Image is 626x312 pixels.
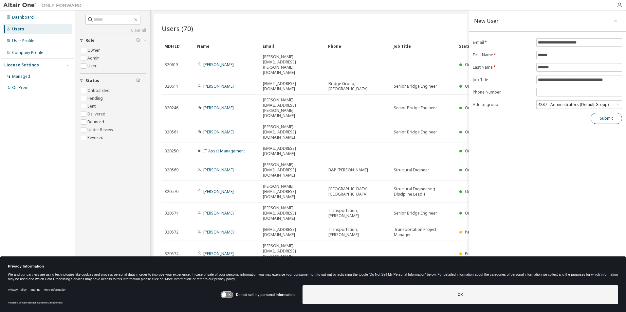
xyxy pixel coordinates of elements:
[165,189,178,194] span: 320570
[328,208,388,218] span: Transportation, [PERSON_NAME]
[263,124,322,140] span: [PERSON_NAME][EMAIL_ADDRESS][DOMAIN_NAME]
[465,129,487,135] span: Onboarded
[394,105,437,111] span: Senior Bridge Engineer
[203,148,245,154] a: IT Asset Management
[465,62,487,67] span: Onboarded
[394,211,437,216] span: Senior Bridge Engineer
[12,15,34,20] div: Dashboard
[87,87,111,95] label: Onboarded
[162,24,193,33] span: Users (70)
[87,102,97,110] label: Sent
[136,38,140,43] span: Clear filter
[165,148,178,154] span: 320250
[328,41,388,51] div: Phone
[394,227,453,237] span: Transportation Project Manager
[12,74,30,79] div: Managed
[80,74,146,88] button: Status
[474,18,499,24] div: New User
[394,84,437,89] span: Senior Bridge Engineer
[87,54,101,62] label: Admin
[263,41,323,51] div: Email
[473,102,532,107] label: Add to group
[136,78,140,83] span: Clear filter
[203,83,234,89] a: [PERSON_NAME]
[537,101,610,108] div: 4887 - Administrators (Default Group)
[328,227,388,237] span: Transportation, [PERSON_NAME]
[3,2,85,9] img: Altair One
[12,50,43,55] div: Company Profile
[12,38,34,43] div: User Profile
[394,167,429,173] span: Structural Engineer
[80,33,146,48] button: Role
[263,227,322,237] span: [EMAIL_ADDRESS][DOMAIN_NAME]
[165,84,178,89] span: 320611
[465,148,487,154] span: Onboarded
[165,105,178,111] span: 320246
[85,38,95,43] span: Role
[87,110,107,118] label: Delivered
[80,28,146,33] a: Clear all
[203,129,234,135] a: [PERSON_NAME]
[87,126,114,134] label: Under Review
[165,211,178,216] span: 320571
[12,85,28,90] div: On Prem
[87,134,105,142] label: Revoked
[263,81,322,92] span: [EMAIL_ADDRESS][DOMAIN_NAME]
[203,251,234,256] a: [PERSON_NAME]
[85,78,99,83] span: Status
[459,41,581,51] div: Status
[203,229,234,235] a: [PERSON_NAME]
[328,167,368,173] span: B&P, [PERSON_NAME]
[87,118,105,126] label: Bounced
[263,97,322,118] span: [PERSON_NAME][EMAIL_ADDRESS][PERSON_NAME][DOMAIN_NAME]
[164,41,192,51] div: MDH ID
[87,62,98,70] label: User
[465,83,487,89] span: Onboarded
[4,62,39,68] div: License Settings
[394,186,453,197] span: Structural Engineering Discipline Lead 1
[263,243,322,264] span: [PERSON_NAME][EMAIL_ADDRESS][PERSON_NAME][DOMAIN_NAME]
[203,105,234,111] a: [PERSON_NAME]
[465,105,487,111] span: Onboarded
[203,189,234,194] a: [PERSON_NAME]
[473,40,532,45] label: E-mail
[465,189,487,194] span: Onboarded
[473,77,532,82] label: Job Title
[263,184,322,199] span: [PERSON_NAME][EMAIL_ADDRESS][DOMAIN_NAME]
[328,81,388,92] span: Bridge Group, [GEOGRAPHIC_DATA]
[465,167,487,173] span: Onboarded
[537,101,622,109] div: 4887 - Administrators (Default Group)
[591,113,622,124] button: Submit
[394,130,437,135] span: Senior Bridge Engineer
[12,26,24,32] div: Users
[203,210,234,216] a: [PERSON_NAME]
[197,41,257,51] div: Name
[465,251,480,256] span: Pending
[87,46,101,54] label: Owner
[165,62,178,67] span: 320613
[465,210,487,216] span: Onboarded
[263,54,322,75] span: [PERSON_NAME][EMAIL_ADDRESS][PERSON_NAME][DOMAIN_NAME]
[87,95,104,102] label: Pending
[473,90,532,95] label: Phone Number
[203,167,234,173] a: [PERSON_NAME]
[165,167,178,173] span: 320569
[263,162,322,178] span: [PERSON_NAME][EMAIL_ADDRESS][DOMAIN_NAME]
[263,205,322,221] span: [PERSON_NAME][EMAIL_ADDRESS][DOMAIN_NAME]
[473,52,532,58] label: First Name
[165,130,178,135] span: 320561
[165,230,178,235] span: 320572
[263,146,322,156] span: [EMAIL_ADDRESS][DOMAIN_NAME]
[328,186,388,197] span: [GEOGRAPHIC_DATA], [GEOGRAPHIC_DATA]
[465,229,480,235] span: Pending
[203,62,234,67] a: [PERSON_NAME]
[473,65,532,70] label: Last Name
[394,41,454,51] div: Job Title
[165,251,178,256] span: 320574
